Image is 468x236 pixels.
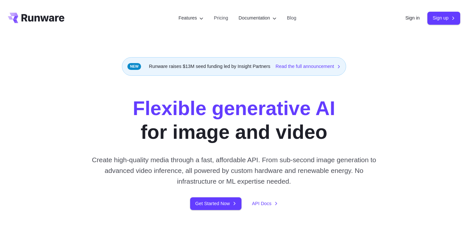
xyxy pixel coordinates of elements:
h1: for image and video [133,97,335,144]
a: Go to / [8,13,64,23]
a: Blog [287,14,296,22]
a: Sign in [405,14,420,22]
label: Features [178,14,203,22]
a: Read the full announcement [276,63,341,70]
a: Sign up [427,12,460,24]
strong: Flexible generative AI [133,97,335,119]
p: Create high-quality media through a fast, affordable API. From sub-second image generation to adv... [89,154,379,187]
a: Pricing [214,14,228,22]
a: Get Started Now [190,197,241,210]
div: Runware raises $13M seed funding led by Insight Partners [122,57,346,76]
label: Documentation [239,14,277,22]
a: API Docs [252,200,278,207]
